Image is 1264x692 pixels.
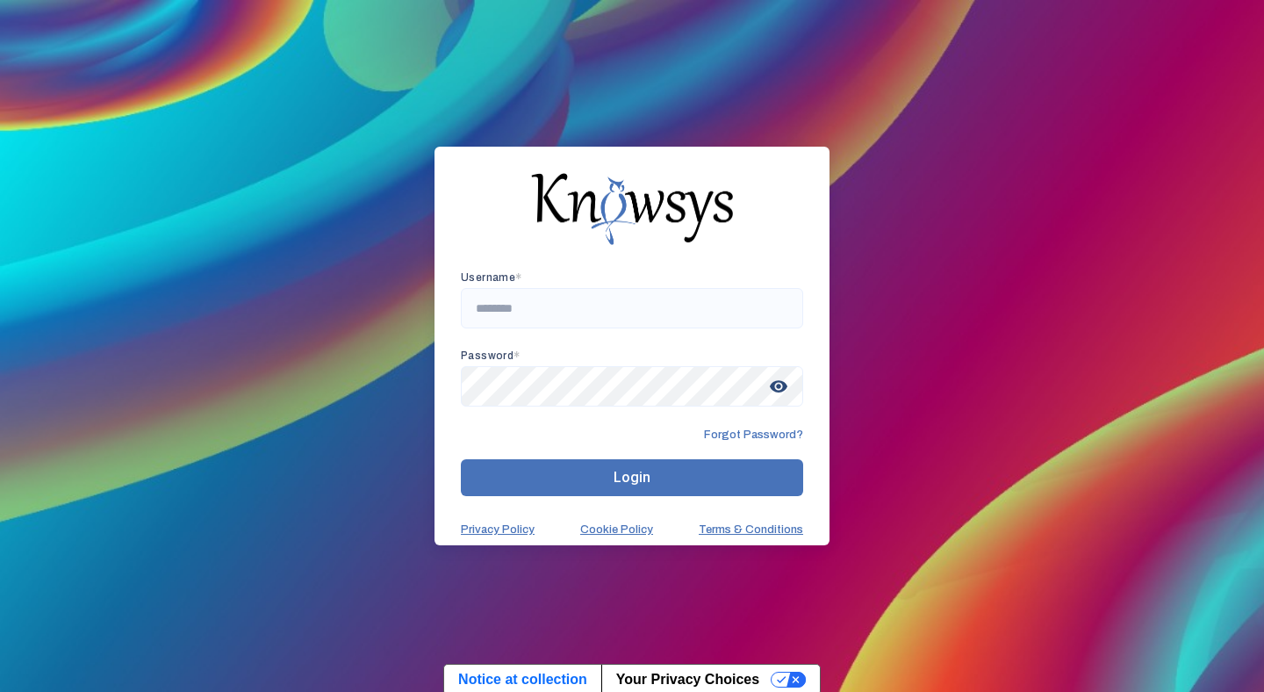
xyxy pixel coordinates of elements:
[699,523,803,537] a: Terms & Conditions
[580,523,653,537] a: Cookie Policy
[763,371,794,402] span: visibility
[461,271,522,284] app-required-indication: Username
[531,173,733,245] img: knowsys-logo.png
[461,350,521,362] app-required-indication: Password
[704,428,803,442] span: Forgot Password?
[461,459,803,496] button: Login
[614,469,650,486] span: Login
[461,523,535,537] a: Privacy Policy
